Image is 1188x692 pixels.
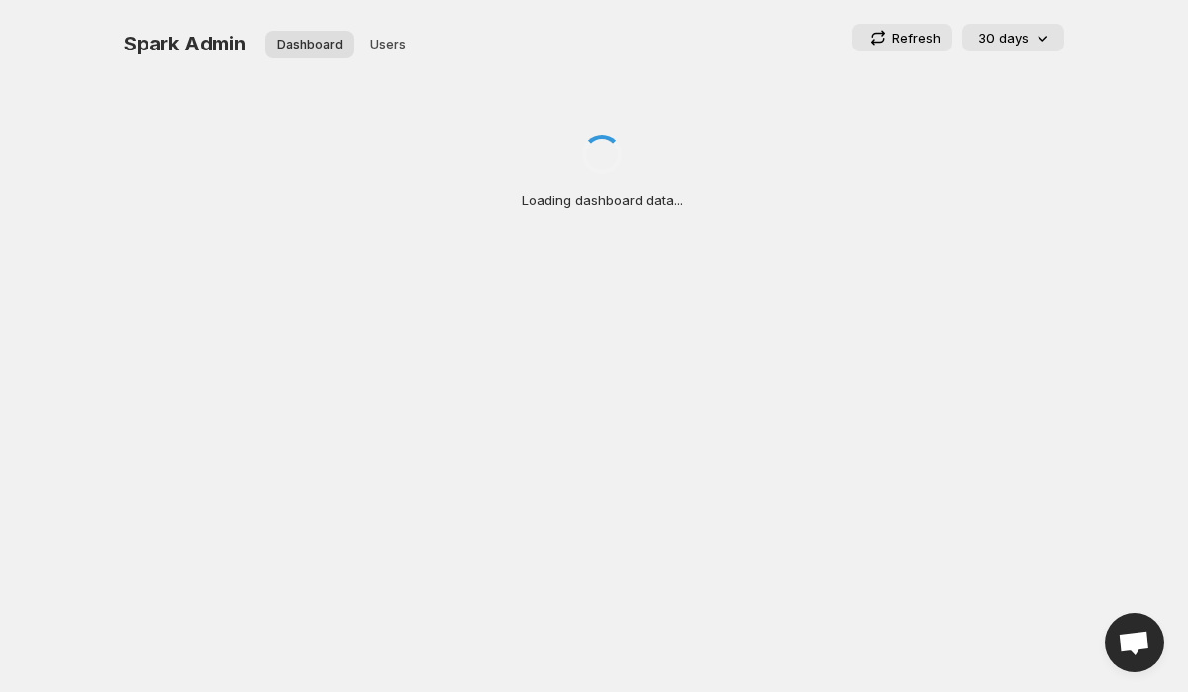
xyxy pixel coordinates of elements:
[1105,613,1164,672] a: Open chat
[265,31,354,58] button: Dashboard overview
[892,28,940,48] p: Refresh
[124,32,246,55] span: Spark Admin
[370,37,406,52] span: Users
[522,190,683,210] p: Loading dashboard data...
[358,31,418,58] button: User management
[962,24,1064,51] button: 30 days
[277,37,343,52] span: Dashboard
[852,24,952,51] button: Refresh
[978,28,1029,48] p: 30 days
